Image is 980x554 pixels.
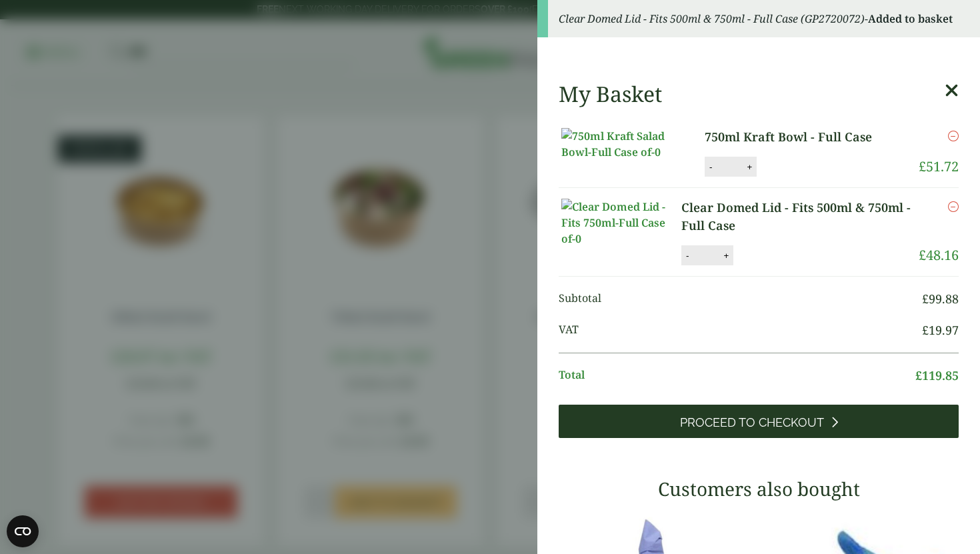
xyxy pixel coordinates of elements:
[559,321,922,339] span: VAT
[948,199,959,215] a: Remove this item
[682,250,693,261] button: -
[559,478,959,501] h3: Customers also bought
[915,367,922,383] span: £
[948,128,959,144] a: Remove this item
[561,128,681,160] img: 750ml Kraft Salad Bowl-Full Case of-0
[868,11,953,26] strong: Added to basket
[922,291,959,307] bdi: 99.88
[919,157,959,175] bdi: 51.72
[681,199,919,235] a: Clear Domed Lid - Fits 500ml & 750ml - Full Case
[919,246,926,264] span: £
[7,515,39,547] button: Open CMP widget
[559,81,662,107] h2: My Basket
[922,322,929,338] span: £
[919,157,926,175] span: £
[559,290,922,308] span: Subtotal
[561,199,681,247] img: Clear Domed Lid - Fits 750ml-Full Case of-0
[922,291,929,307] span: £
[719,250,733,261] button: +
[680,415,824,430] span: Proceed to Checkout
[743,161,756,173] button: +
[559,367,915,385] span: Total
[705,128,895,146] a: 750ml Kraft Bowl - Full Case
[922,322,959,338] bdi: 19.97
[915,367,959,383] bdi: 119.85
[559,11,865,26] em: Clear Domed Lid - Fits 500ml & 750ml - Full Case (GP2720072)
[559,405,959,438] a: Proceed to Checkout
[705,161,716,173] button: -
[919,246,959,264] bdi: 48.16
